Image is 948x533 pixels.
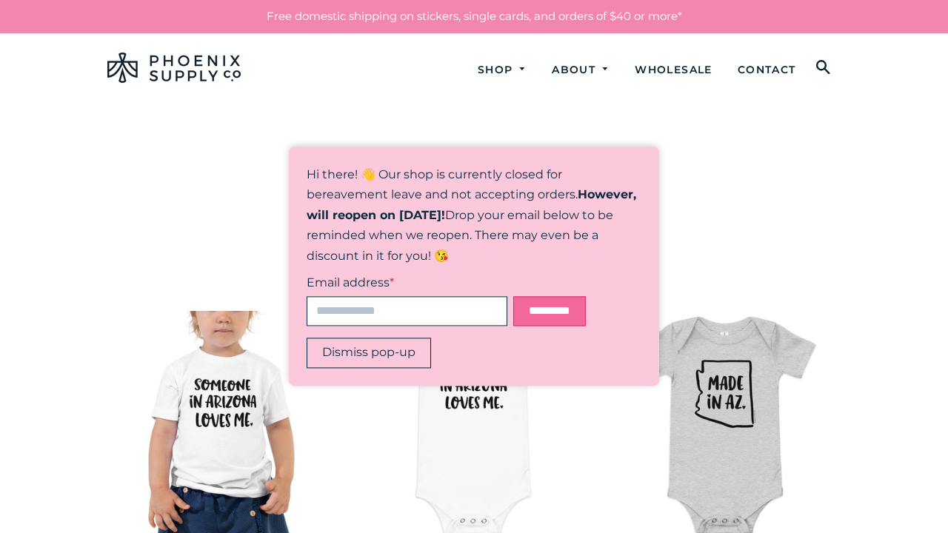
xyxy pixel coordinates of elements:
label: Email address [307,274,641,293]
a: Contact [727,50,807,90]
strong: However, will reopen on [DATE]! [307,188,636,222]
a: Shop [467,50,538,90]
a: About [541,50,621,90]
abbr: Required [390,276,394,290]
img: Phoenix Supply Co. [107,53,241,83]
a: Wholesale [624,50,724,90]
p: Hi there! 👋 Our shop is currently closed for bereavement leave and not accepting orders. Drop you... [307,164,641,266]
h1: Apparel [107,162,841,191]
button: Dismiss pop-up [307,338,431,369]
